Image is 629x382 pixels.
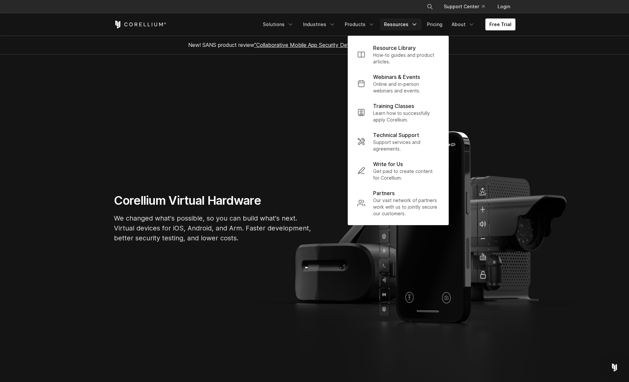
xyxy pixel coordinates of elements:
p: Support services and agreements. [373,139,439,152]
p: Resource Library [373,44,416,52]
p: Online and in-person webinars and events. [373,81,439,94]
a: Resources [380,18,422,30]
p: Partners [373,189,395,197]
a: Products [341,18,379,30]
p: We changed what's possible, so you can build what's next. Virtual devices for iOS, Android, and A... [114,213,312,243]
a: Training Classes Learn how to successfully apply Corellium. [352,98,444,127]
a: "Collaborative Mobile App Security Development and Analysis" [254,42,406,48]
p: Technical Support [373,131,419,139]
p: Our vast network of partners work with us to jointly secure our customers. [373,197,439,217]
p: How-to guides and product articles. [373,52,439,65]
div: Navigation Menu [419,1,515,13]
a: About [448,18,479,30]
p: Write for Us [373,160,403,168]
a: Login [492,1,515,13]
p: Learn how to successfully apply Corellium. [373,110,439,123]
a: Webinars & Events Online and in-person webinars and events. [352,69,444,98]
a: Resource Library How-to guides and product articles. [352,40,444,69]
p: Training Classes [373,102,414,110]
a: Corellium Home [114,20,166,28]
a: Solutions [259,18,298,30]
a: Industries [299,18,339,30]
a: Write for Us Get paid to create content for Corellium. [352,156,444,185]
span: New! SANS product review now available. [188,42,441,48]
h1: Corellium Virtual Hardware [114,193,312,208]
p: Webinars & Events [373,73,420,81]
a: Technical Support Support services and agreements. [352,127,444,156]
button: Search [424,1,436,13]
a: Partners Our vast network of partners work with us to jointly secure our customers. [352,185,444,221]
a: Pricing [423,18,446,30]
div: Open Intercom Messenger [607,360,622,375]
div: Navigation Menu [259,18,515,30]
p: Get paid to create content for Corellium. [373,168,439,181]
a: Support Center [438,1,490,13]
a: Free Trial [485,18,515,30]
